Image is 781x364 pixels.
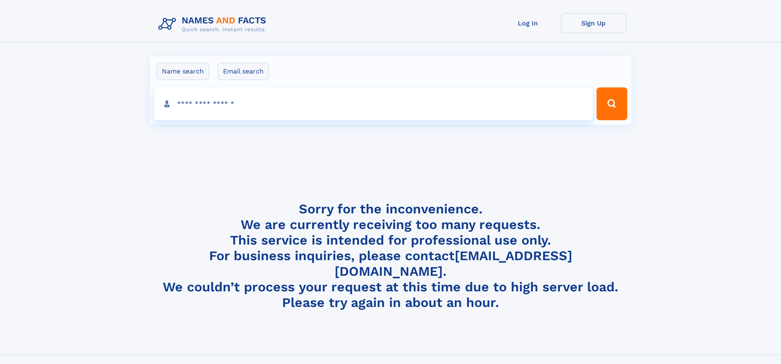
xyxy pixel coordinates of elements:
[155,13,273,35] img: Logo Names and Facts
[157,63,209,80] label: Name search
[155,201,626,311] h4: Sorry for the inconvenience. We are currently receiving too many requests. This service is intend...
[335,248,572,279] a: [EMAIL_ADDRESS][DOMAIN_NAME]
[597,87,627,120] button: Search Button
[154,87,593,120] input: search input
[495,13,561,33] a: Log In
[218,63,269,80] label: Email search
[561,13,626,33] a: Sign Up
